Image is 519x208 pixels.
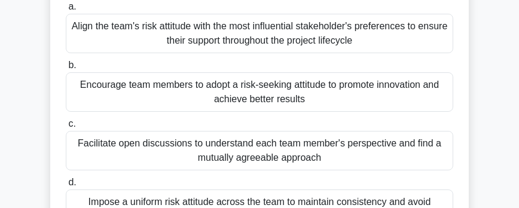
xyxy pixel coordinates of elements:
[66,72,453,112] div: Encourage team members to adopt a risk-seeking attitude to promote innovation and achieve better ...
[68,1,76,11] span: a.
[66,131,453,170] div: Facilitate open discussions to understand each team member's perspective and find a mutually agre...
[68,118,75,129] span: c.
[68,177,76,187] span: d.
[68,60,76,70] span: b.
[66,14,453,53] div: Align the team's risk attitude with the most influential stakeholder's preferences to ensure thei...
